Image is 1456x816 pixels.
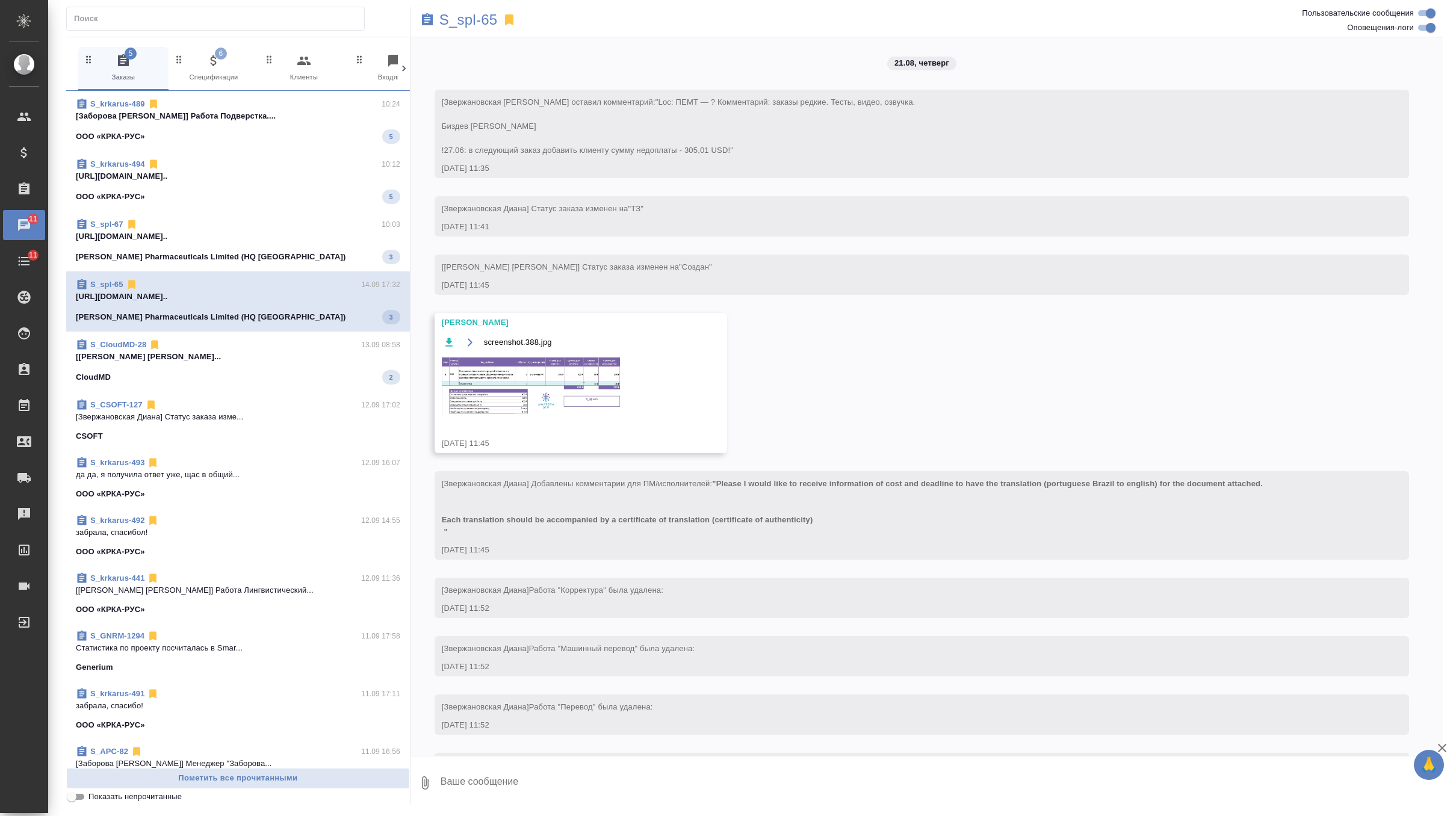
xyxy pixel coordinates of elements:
[382,251,400,263] span: 3
[679,262,712,271] span: "Создан"
[76,230,400,243] p: [URL][DOMAIN_NAME]..
[147,630,159,642] svg: Отписаться
[90,631,144,640] a: S_GNRM-1294
[76,604,145,616] p: ООО «КРКА-РУС»
[66,332,410,392] div: S_CloudMD-2813.09 08:58[[PERSON_NAME] [PERSON_NAME]...CloudMD2
[264,54,344,83] span: Клиенты
[382,371,400,383] span: 2
[90,340,146,349] a: S_CloudMD-28
[173,54,254,83] span: Спецификации
[22,249,45,261] span: 11
[147,515,159,527] svg: Отписаться
[83,54,94,65] svg: Зажми и перетащи, чтобы поменять порядок вкладок
[76,411,400,423] p: [Звержановская Диана] Статус заказа изме...
[1414,750,1444,780] button: 🙏
[76,488,145,500] p: ООО «КРКА-РУС»
[1419,752,1439,777] span: 🙏
[442,317,685,329] div: [PERSON_NAME]
[88,791,182,803] span: Показать непрочитанные
[442,644,695,653] span: [Звержановская Диана]
[125,48,137,60] span: 5
[442,204,643,213] span: [Звержановская Диана] Статус заказа изменен на
[83,54,164,83] span: Заказы
[76,719,145,731] p: ООО «КРКА-РУС»
[90,159,145,168] a: S_krkarus-494
[90,220,123,229] a: S_spl-67
[354,54,435,83] span: Входящие
[361,515,400,527] p: 12.09 14:55
[361,688,400,700] p: 11.09 17:11
[76,110,400,122] p: [Заборова [PERSON_NAME]] Работа Подверстка....
[147,457,159,469] svg: Отписаться
[145,399,157,411] svg: Отписаться
[76,251,346,263] p: [PERSON_NAME] Pharmaceuticals Limited (HQ [GEOGRAPHIC_DATA])
[76,311,346,323] p: [PERSON_NAME] Pharmaceuticals Limited (HQ [GEOGRAPHIC_DATA])
[66,151,410,211] div: S_krkarus-49410:12[URL][DOMAIN_NAME]..ООО «КРКА-РУС»5
[126,218,138,230] svg: Отписаться
[66,450,410,507] div: S_krkarus-49312.09 16:07да да, я получила ответ уже, щас в общий...ООО «КРКА-РУС»
[22,213,45,225] span: 11
[628,204,643,213] span: "ТЗ"
[442,356,622,416] img: screenshot.388.jpg
[66,565,410,623] div: S_krkarus-44112.09 11:36[[PERSON_NAME] [PERSON_NAME]] Работа Лингвистический...ООО «КРКА-РУС»
[147,572,159,584] svg: Отписаться
[442,661,1367,673] div: [DATE] 11:52
[147,98,160,110] svg: Отписаться
[73,771,403,785] span: Пометить все прочитанными
[442,719,1367,731] div: [DATE] 11:52
[382,218,400,230] p: 10:03
[894,57,949,69] p: 21.08, четверг
[76,191,145,203] p: ООО «КРКА-РУС»
[90,400,143,409] a: S_CSOFT-127
[76,131,145,143] p: ООО «КРКА-РУС»
[215,48,227,60] span: 6
[529,644,695,653] span: Работа "Машинный перевод" была удалена:
[529,586,663,595] span: Работа "Корректура" была удалена:
[361,630,400,642] p: 11.09 17:58
[442,221,1367,233] div: [DATE] 11:41
[90,458,144,467] a: S_krkarus-493
[66,507,410,565] div: S_krkarus-49212.09 14:55забрала, спасибол!ООО «КРКА-РУС»
[90,99,145,108] a: S_krkarus-489
[529,702,653,711] span: Работа "Перевод" была удалена:
[76,642,400,654] p: Cтатистика по проекту посчиталась в Smar...
[90,573,144,583] a: S_krkarus-441
[1347,22,1414,34] span: Оповещения-логи
[76,430,103,442] p: CSOFT
[90,747,128,756] a: S_APC-82
[76,170,400,182] p: [URL][DOMAIN_NAME]..
[147,688,159,700] svg: Отписаться
[439,14,498,26] a: S_spl-65
[382,191,400,203] span: 5
[3,210,45,240] a: 11
[382,158,400,170] p: 10:12
[147,158,160,170] svg: Отписаться
[442,479,1263,536] span: "Please I would like to receive information of cost and deadline to have the translation (portugu...
[76,700,400,712] p: забрала, спасибо!
[442,335,457,350] button: Скачать
[76,469,400,481] p: да да, я получила ответ уже, щас в общий...
[76,661,113,673] p: Generium
[463,335,478,350] button: Открыть на драйве
[173,54,185,65] svg: Зажми и перетащи, чтобы поменять порядок вкладок
[484,336,552,348] span: screenshot.388.jpg
[442,279,1367,291] div: [DATE] 11:45
[90,280,123,289] a: S_spl-65
[90,689,144,698] a: S_krkarus-491
[442,262,712,271] span: [[PERSON_NAME] [PERSON_NAME]] Статус заказа изменен на
[361,746,400,758] p: 11.09 16:56
[382,98,400,110] p: 10:24
[382,131,400,143] span: 5
[442,602,1367,614] div: [DATE] 11:52
[442,479,1263,536] span: [Звержановская Диана] Добавлены комментарии для ПМ/исполнителей:
[361,572,400,584] p: 12.09 11:36
[361,279,400,291] p: 14.09 17:32
[76,351,400,363] p: [[PERSON_NAME] [PERSON_NAME]...
[76,527,400,539] p: забрала, спасибол!
[442,437,685,450] div: [DATE] 11:45
[66,623,410,681] div: S_GNRM-129411.09 17:58Cтатистика по проекту посчиталась в Smar...Generium
[66,271,410,332] div: S_spl-6514.09 17:32[URL][DOMAIN_NAME]..[PERSON_NAME] Pharmaceuticals Limited (HQ [GEOGRAPHIC_DATA])3
[3,246,45,276] a: 11
[442,586,663,595] span: [Звержановская Диана]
